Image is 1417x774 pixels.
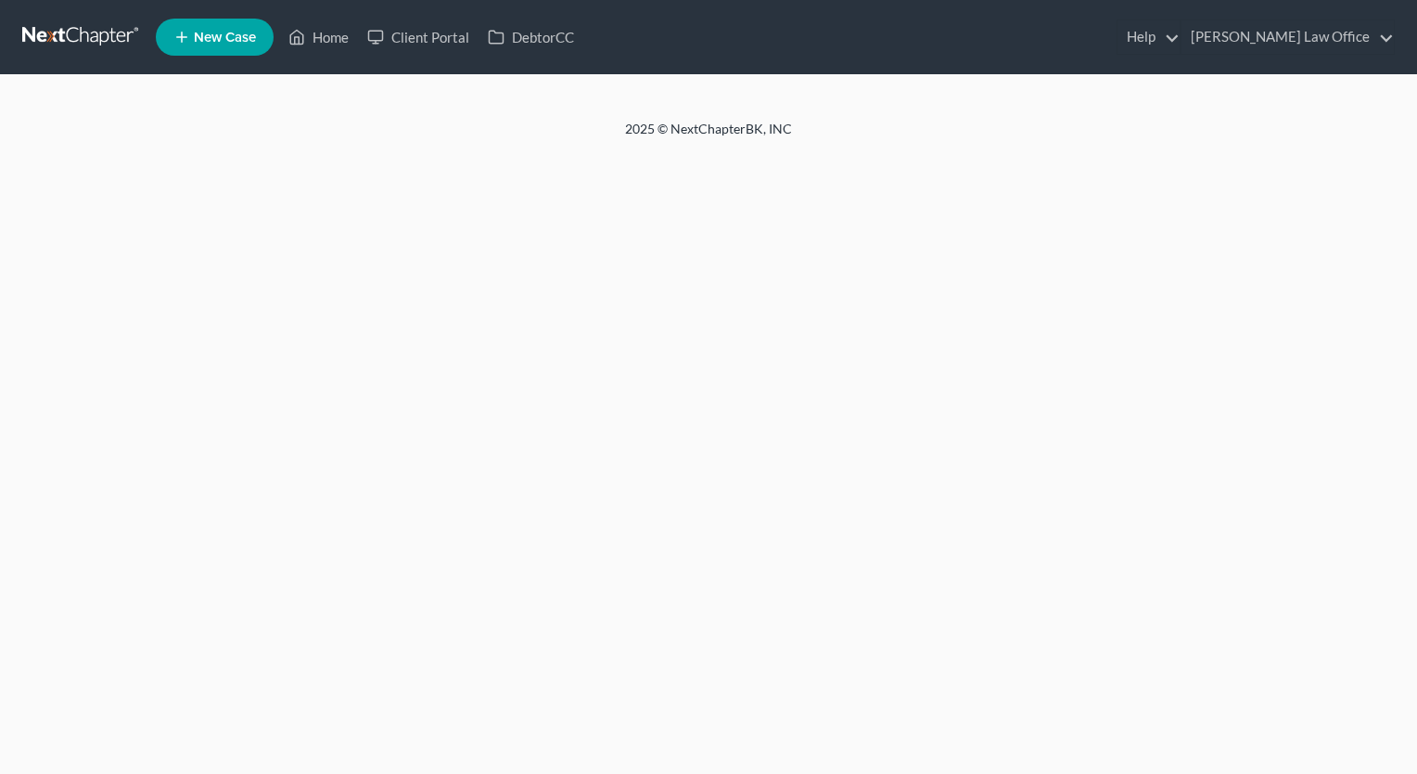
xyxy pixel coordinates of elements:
a: [PERSON_NAME] Law Office [1181,20,1394,54]
a: DebtorCC [479,20,583,54]
div: 2025 © NextChapterBK, INC [180,120,1237,153]
new-legal-case-button: New Case [156,19,274,56]
a: Help [1117,20,1180,54]
a: Home [279,20,358,54]
a: Client Portal [358,20,479,54]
